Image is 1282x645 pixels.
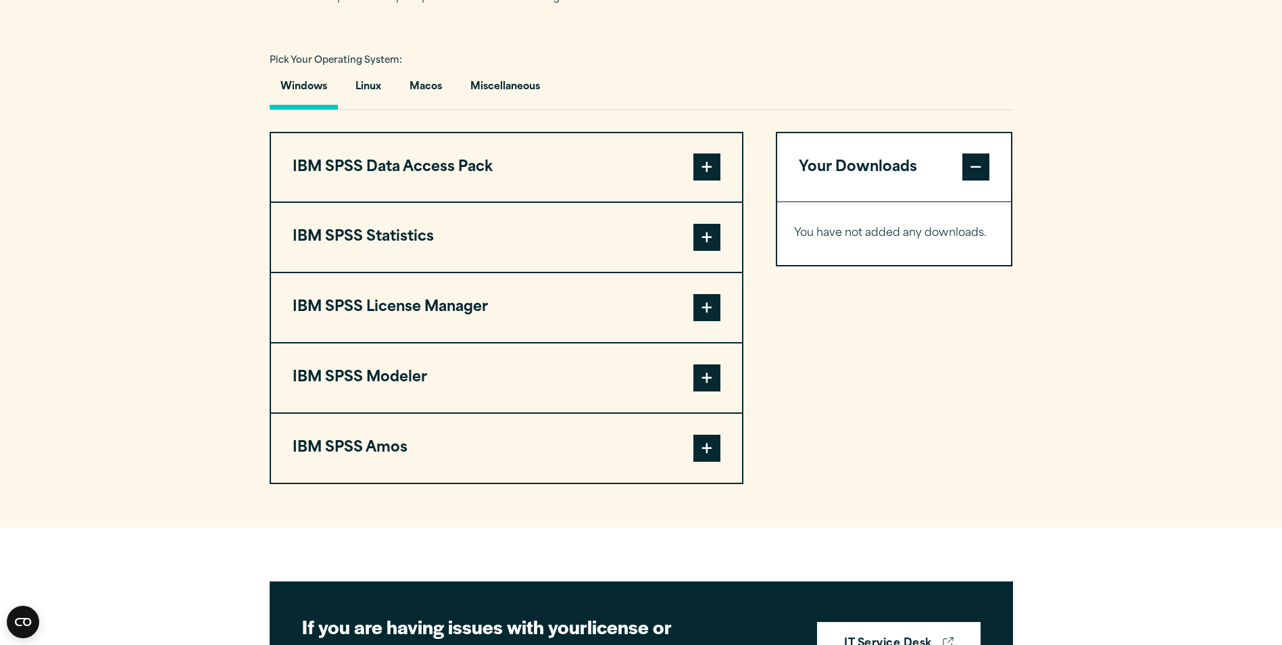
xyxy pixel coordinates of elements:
button: Linux [345,71,392,110]
button: IBM SPSS Amos [271,414,742,483]
button: Open CMP widget [7,606,39,638]
button: IBM SPSS Modeler [271,343,742,412]
p: You have not added any downloads. [794,224,995,243]
button: IBM SPSS Statistics [271,203,742,272]
button: Your Downloads [777,133,1012,202]
button: Miscellaneous [460,71,551,110]
button: IBM SPSS License Manager [271,273,742,342]
button: Macos [399,71,453,110]
span: Pick Your Operating System: [270,56,402,65]
button: IBM SPSS Data Access Pack [271,133,742,202]
div: Your Downloads [777,201,1012,265]
button: Windows [270,71,338,110]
